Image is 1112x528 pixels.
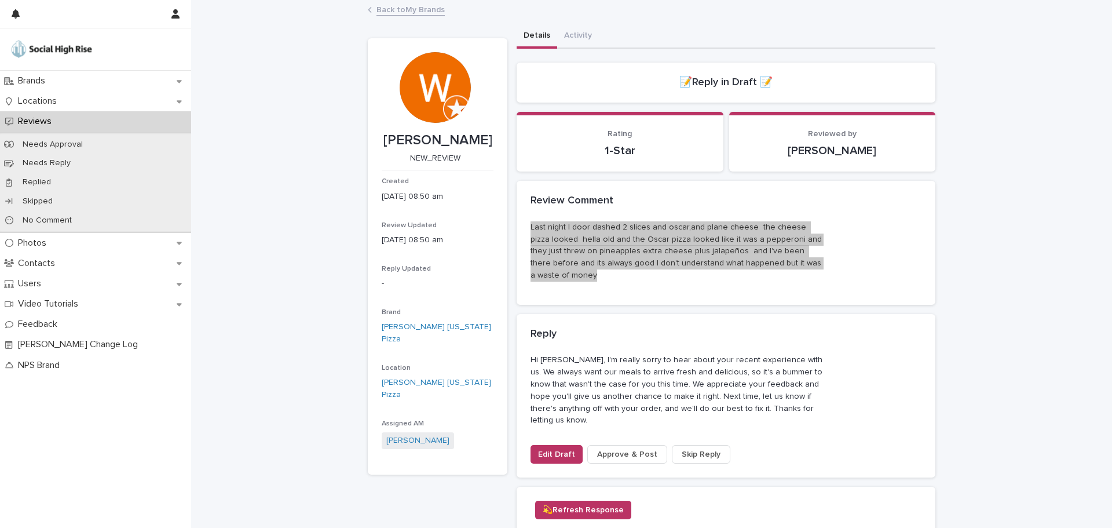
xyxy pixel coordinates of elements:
[682,449,720,460] span: Skip Reply
[517,24,557,49] button: Details
[13,238,56,249] p: Photos
[531,144,709,158] p: 1-Star
[382,132,493,149] p: [PERSON_NAME]
[382,365,411,372] span: Location
[382,191,493,203] p: [DATE] 08:50 am
[538,449,575,460] span: Edit Draft
[13,258,64,269] p: Contacts
[386,435,449,447] a: [PERSON_NAME]
[13,360,69,371] p: NPS Brand
[382,222,437,229] span: Review Updated
[382,178,409,185] span: Created
[531,354,824,427] p: Hi [PERSON_NAME], I'm really sorry to hear about your recent experience with us. We always want o...
[13,158,80,168] p: Needs Reply
[543,504,624,516] span: 💫Refresh Response
[382,278,493,290] p: -
[808,130,857,138] span: Reviewed by
[13,116,61,127] p: Reviews
[382,154,489,163] p: NEW_REVIEW
[597,449,657,460] span: Approve & Post
[608,130,632,138] span: Rating
[13,298,87,309] p: Video Tutorials
[382,321,493,345] a: [PERSON_NAME] [US_STATE] Pizza
[382,377,493,401] a: [PERSON_NAME] [US_STATE] Pizza
[743,144,922,158] p: [PERSON_NAME]
[531,328,557,341] h2: Reply
[679,77,773,89] h2: 📝Reply in Draft 📝
[13,319,67,330] p: Feedback
[13,96,66,107] p: Locations
[672,445,730,464] button: Skip Reply
[557,24,599,49] button: Activity
[13,75,54,86] p: Brands
[587,445,667,464] button: Approve & Post
[382,309,401,316] span: Brand
[9,38,94,61] img: o5DnuTxEQV6sW9jFYBBf
[382,420,424,427] span: Assigned AM
[531,445,583,464] button: Edit Draft
[13,140,92,150] p: Needs Approval
[531,221,824,282] p: Last night I door dashed 2 slices and oscar,and plane cheese the cheese pizza looked hella old an...
[13,216,81,225] p: No Comment
[13,196,62,206] p: Skipped
[382,234,493,246] p: [DATE] 08:50 am
[376,2,445,16] a: Back toMy Brands
[531,195,613,207] h2: Review Comment
[13,339,147,350] p: [PERSON_NAME] Change Log
[13,177,60,187] p: Replied
[13,278,50,289] p: Users
[382,265,431,272] span: Reply Updated
[535,501,631,519] button: 💫Refresh Response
